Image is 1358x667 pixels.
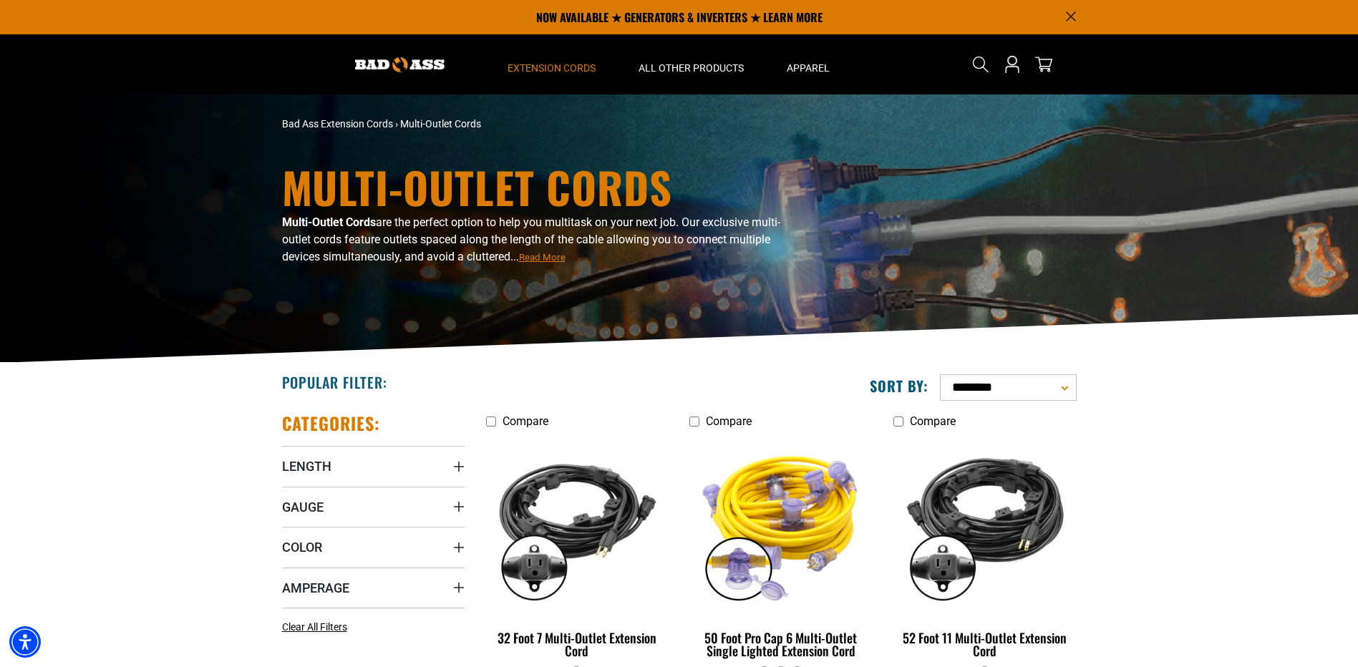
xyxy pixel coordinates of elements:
a: yellow 50 Foot Pro Cap 6 Multi-Outlet Single Lighted Extension Cord [689,435,872,666]
span: Multi-Outlet Cords [400,118,481,130]
summary: Amperage [282,568,465,608]
div: 52 Foot 11 Multi-Outlet Extension Cord [893,631,1076,657]
span: Read More [519,252,566,263]
summary: Apparel [765,34,851,94]
h1: Multi-Outlet Cords [282,165,805,208]
a: Clear All Filters [282,620,353,635]
b: Multi-Outlet Cords [282,215,376,229]
summary: Extension Cords [486,34,617,94]
span: Apparel [787,62,830,74]
span: All Other Products [639,62,744,74]
img: black [895,442,1075,607]
div: 32 Foot 7 Multi-Outlet Extension Cord [486,631,669,657]
span: › [395,118,398,130]
h2: Popular Filter: [282,373,387,391]
a: Open this option [1001,34,1024,94]
span: Compare [503,414,548,428]
a: Bad Ass Extension Cords [282,118,393,130]
a: cart [1032,56,1055,73]
summary: Color [282,527,465,567]
img: yellow [691,442,871,607]
div: 50 Foot Pro Cap 6 Multi-Outlet Single Lighted Extension Cord [689,631,872,657]
span: Clear All Filters [282,621,347,633]
img: Bad Ass Extension Cords [355,57,445,72]
h2: Categories: [282,412,381,434]
nav: breadcrumbs [282,117,805,132]
span: Gauge [282,499,324,515]
span: Compare [706,414,752,428]
summary: Search [969,53,992,76]
span: are the perfect option to help you multitask on your next job. Our exclusive multi-outlet cords f... [282,215,780,263]
a: black 52 Foot 11 Multi-Outlet Extension Cord [893,435,1076,666]
span: Compare [910,414,956,428]
div: Accessibility Menu [9,626,41,658]
span: Extension Cords [508,62,596,74]
span: Amperage [282,580,349,596]
summary: Length [282,446,465,486]
summary: All Other Products [617,34,765,94]
label: Sort by: [870,376,928,395]
span: Color [282,539,322,555]
span: Length [282,458,331,474]
img: black [487,442,667,607]
a: black 32 Foot 7 Multi-Outlet Extension Cord [486,435,669,666]
summary: Gauge [282,487,465,527]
